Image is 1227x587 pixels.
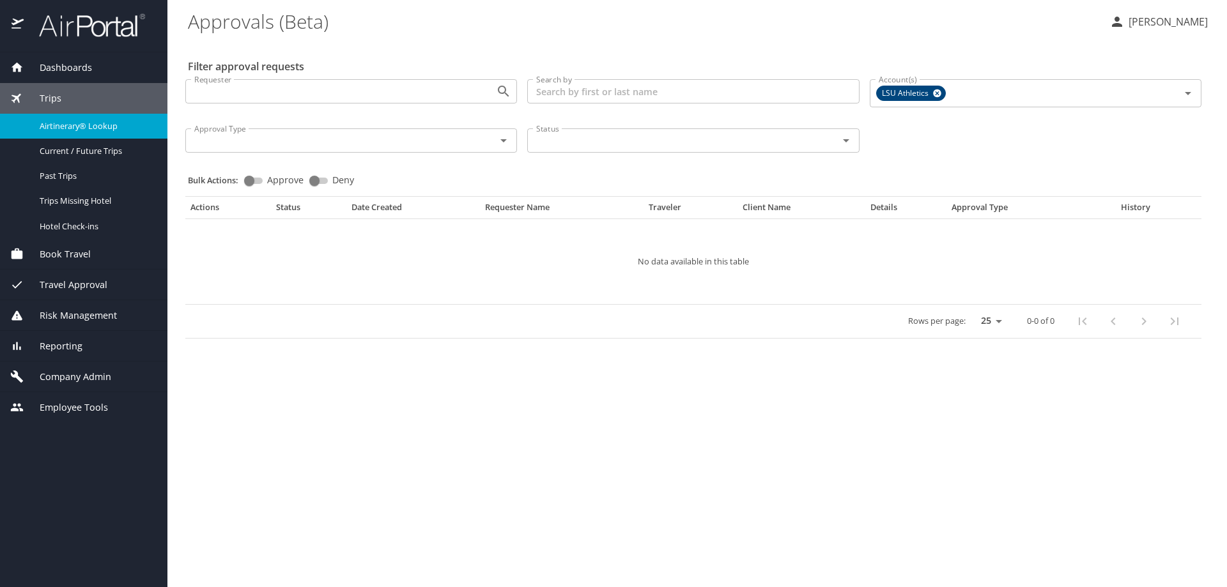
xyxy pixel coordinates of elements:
span: Dashboards [24,61,92,75]
span: Airtinerary® Lookup [40,120,152,132]
p: Bulk Actions: [188,174,249,186]
p: [PERSON_NAME] [1125,14,1208,29]
button: Open [495,82,513,100]
span: Reporting [24,339,82,353]
img: icon-airportal.png [12,13,25,38]
th: Client Name [737,202,865,218]
button: Open [495,132,513,149]
span: Travel Approval [24,278,107,292]
span: Book Travel [24,247,91,261]
th: Traveler [644,202,737,218]
select: rows per page [971,312,1007,331]
th: Details [865,202,946,218]
th: Status [271,202,346,218]
button: [PERSON_NAME] [1104,10,1213,33]
th: History [1092,202,1179,218]
span: Approve [267,176,304,185]
table: Approval table [185,202,1201,339]
th: Date Created [346,202,479,218]
h2: Filter approval requests [188,56,304,77]
img: airportal-logo.png [25,13,145,38]
th: Requester Name [480,202,644,218]
span: Current / Future Trips [40,145,152,157]
span: Hotel Check-ins [40,220,152,233]
button: Open [1179,84,1197,102]
h1: Approvals (Beta) [188,1,1099,41]
p: Rows per page: [908,317,966,325]
span: Trips Missing Hotel [40,195,152,207]
th: Approval Type [946,202,1092,218]
span: Company Admin [24,370,111,384]
button: Open [837,132,855,149]
span: Trips [24,91,61,105]
p: 0-0 of 0 [1027,317,1054,325]
input: Search by first or last name [527,79,859,103]
span: Deny [332,176,354,185]
th: Actions [185,202,271,218]
span: Risk Management [24,309,117,323]
div: LSU Athletics [876,86,946,101]
span: LSU Athletics [877,87,936,100]
span: Past Trips [40,170,152,182]
p: No data available in this table [224,257,1163,266]
span: Employee Tools [24,400,108,415]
